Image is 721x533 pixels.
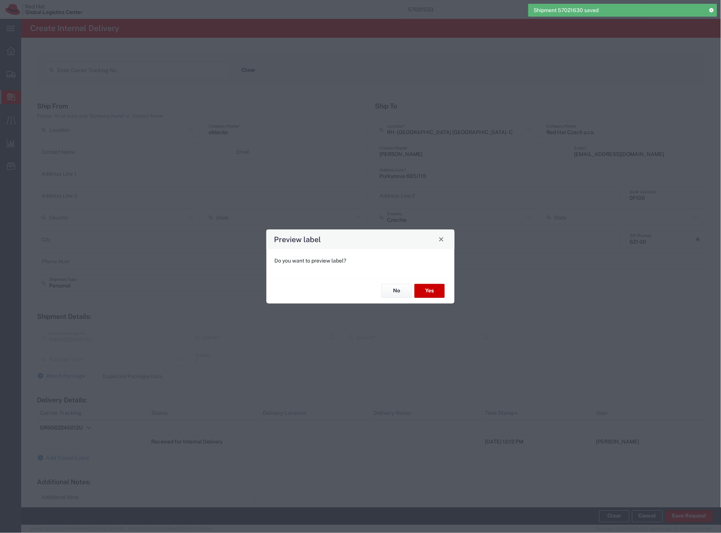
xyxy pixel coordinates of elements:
[274,234,321,245] h4: Preview label
[436,234,447,244] button: Close
[274,257,447,265] p: Do you want to preview label?
[534,6,599,14] span: Shipment 57021630 saved
[382,284,412,298] button: No
[415,284,445,298] button: Yes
